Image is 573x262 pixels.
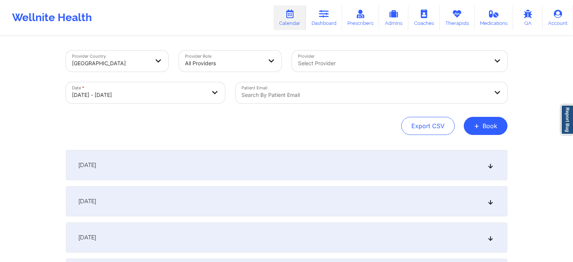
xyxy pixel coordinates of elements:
div: [DATE] - [DATE] [72,87,206,103]
span: [DATE] [78,234,96,241]
a: Account [542,5,573,30]
a: Report Bug [561,105,573,135]
a: Medications [475,5,513,30]
a: Dashboard [306,5,342,30]
span: [DATE] [78,161,96,169]
a: Therapists [440,5,475,30]
span: + [474,124,480,128]
a: Calendar [274,5,306,30]
button: +Book [464,117,507,135]
div: All Providers [185,55,263,72]
a: Prescribers [342,5,379,30]
div: [GEOGRAPHIC_DATA] [72,55,150,72]
a: Admins [379,5,408,30]
button: Export CSV [401,117,455,135]
span: [DATE] [78,198,96,205]
a: Coaches [408,5,440,30]
a: QA [513,5,542,30]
